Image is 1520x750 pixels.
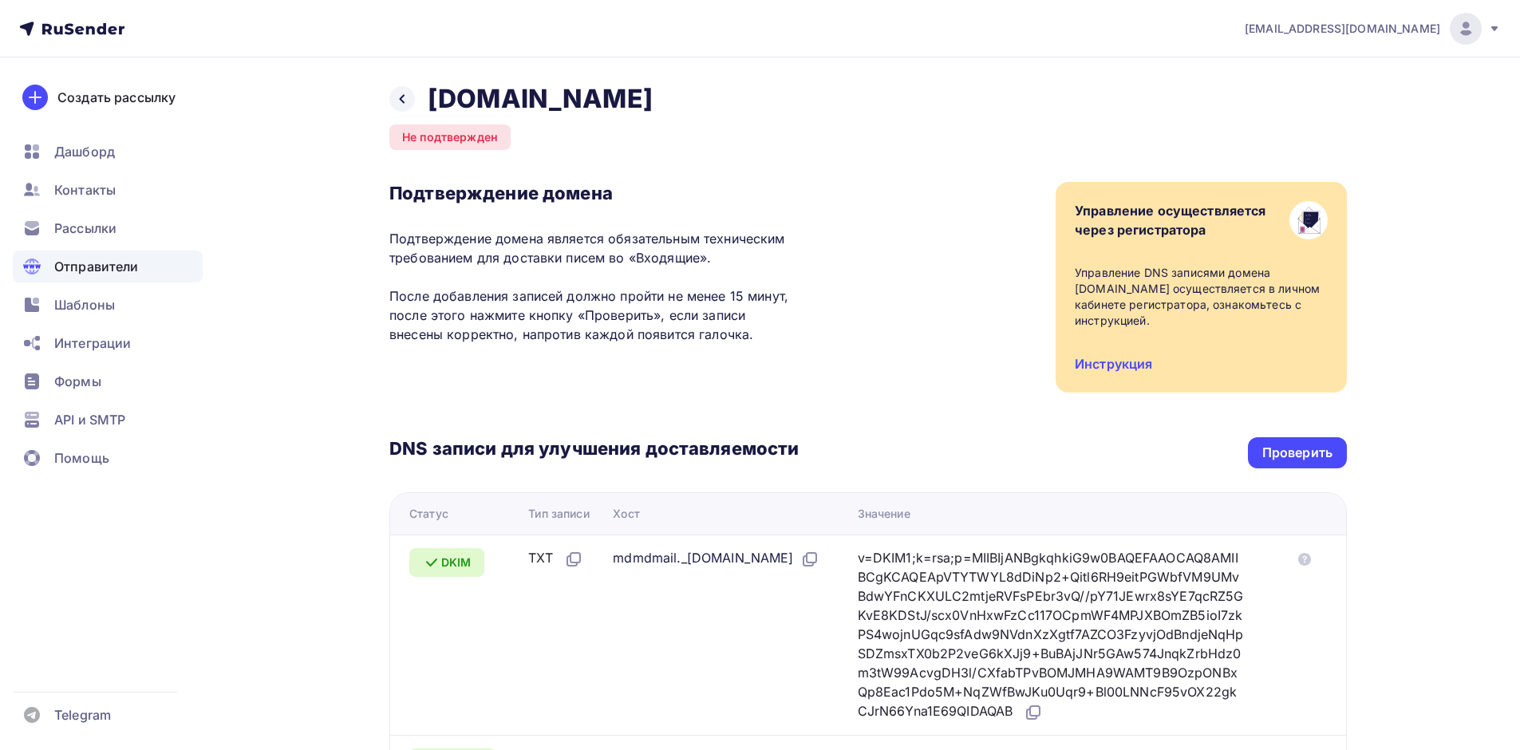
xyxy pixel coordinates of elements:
div: Управление осуществляется через регистратора [1075,201,1266,239]
div: Тип записи [528,506,589,522]
a: Рассылки [13,212,203,244]
a: Формы [13,365,203,397]
div: Статус [409,506,448,522]
a: [EMAIL_ADDRESS][DOMAIN_NAME] [1245,13,1501,45]
span: Рассылки [54,219,116,238]
a: Контакты [13,174,203,206]
div: v=DKIM1;k=rsa;p=MIIBIjANBgkqhkiG9w0BAQEFAAOCAQ8AMIIBCgKCAQEApVTYTWYL8dDiNp2+Qitl6RH9eitPGWbfVM9UM... [858,548,1244,722]
a: Дашборд [13,136,203,168]
span: Отправители [54,257,139,276]
div: TXT [528,548,582,569]
span: DKIM [441,555,472,570]
span: Контакты [54,180,116,199]
div: Проверить [1262,444,1332,462]
a: Шаблоны [13,289,203,321]
h3: DNS записи для улучшения доставляемости [389,437,799,463]
h2: [DOMAIN_NAME] [428,83,653,115]
h3: Подтверждение домена [389,182,799,204]
span: [EMAIL_ADDRESS][DOMAIN_NAME] [1245,21,1440,37]
a: Отправители [13,251,203,282]
span: Шаблоны [54,295,115,314]
span: API и SMTP [54,410,125,429]
a: Инструкция [1075,356,1152,372]
div: Создать рассылку [57,88,176,107]
span: Интеграции [54,334,131,353]
div: Значение [858,506,910,522]
p: Подтверждение домена является обязательным техническим требованием для доставки писем во «Входящи... [389,229,799,344]
div: Хост [613,506,640,522]
div: mdmdmail._[DOMAIN_NAME] [613,548,819,569]
span: Помощь [54,448,109,468]
div: Не подтвержден [389,124,511,150]
span: Дашборд [54,142,115,161]
div: Управление DNS записями домена [DOMAIN_NAME] осуществляется в личном кабинете регистратора, ознак... [1075,265,1328,329]
span: Формы [54,372,101,391]
span: Telegram [54,705,111,724]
